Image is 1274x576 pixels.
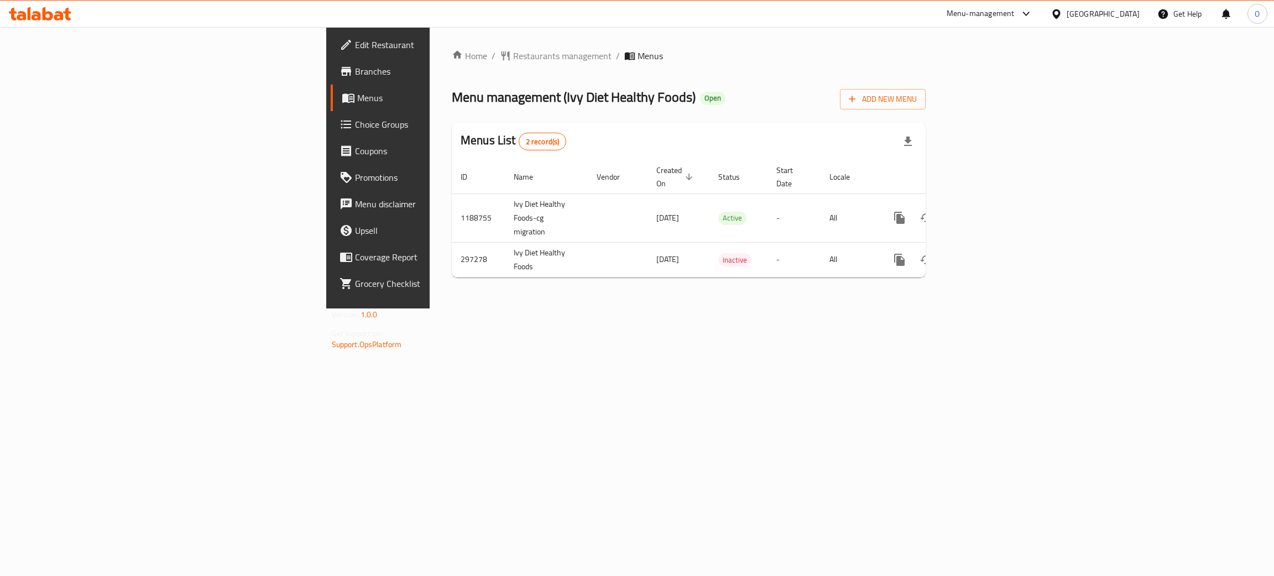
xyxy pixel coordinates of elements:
[886,247,913,273] button: more
[1255,8,1260,20] span: O
[821,242,878,277] td: All
[849,92,917,106] span: Add New Menu
[331,138,539,164] a: Coupons
[332,326,383,341] span: Get support on:
[700,92,725,105] div: Open
[331,111,539,138] a: Choice Groups
[895,128,921,155] div: Export file
[331,58,539,85] a: Branches
[913,247,939,273] button: Change Status
[656,164,696,190] span: Created On
[767,242,821,277] td: -
[878,160,1001,194] th: Actions
[461,170,482,184] span: ID
[355,118,530,131] span: Choice Groups
[355,65,530,78] span: Branches
[452,85,696,109] span: Menu management ( Ivy Diet Healthy Foods )
[331,270,539,297] a: Grocery Checklist
[519,133,567,150] div: Total records count
[767,193,821,242] td: -
[616,49,620,62] li: /
[452,160,1001,277] table: enhanced table
[332,337,402,352] a: Support.OpsPlatform
[452,49,926,62] nav: breadcrumb
[718,254,751,266] span: Inactive
[355,250,530,264] span: Coverage Report
[947,7,1015,20] div: Menu-management
[331,85,539,111] a: Menus
[776,164,807,190] span: Start Date
[519,137,566,147] span: 2 record(s)
[355,277,530,290] span: Grocery Checklist
[355,144,530,158] span: Coupons
[357,91,530,104] span: Menus
[829,170,864,184] span: Locale
[514,170,547,184] span: Name
[355,171,530,184] span: Promotions
[355,38,530,51] span: Edit Restaurant
[597,170,634,184] span: Vendor
[331,191,539,217] a: Menu disclaimer
[700,93,725,103] span: Open
[840,89,926,109] button: Add New Menu
[331,217,539,244] a: Upsell
[331,244,539,270] a: Coverage Report
[718,170,754,184] span: Status
[886,205,913,231] button: more
[505,193,588,242] td: Ivy Diet Healthy Foods-cg migration
[461,132,566,150] h2: Menus List
[355,197,530,211] span: Menu disclaimer
[1067,8,1140,20] div: [GEOGRAPHIC_DATA]
[331,164,539,191] a: Promotions
[656,252,679,266] span: [DATE]
[505,242,588,277] td: Ivy Diet Healthy Foods
[821,193,878,242] td: All
[718,253,751,266] div: Inactive
[718,212,746,224] span: Active
[638,49,663,62] span: Menus
[332,307,359,322] span: Version:
[913,205,939,231] button: Change Status
[500,49,612,62] a: Restaurants management
[361,307,378,322] span: 1.0.0
[355,224,530,237] span: Upsell
[331,32,539,58] a: Edit Restaurant
[513,49,612,62] span: Restaurants management
[656,211,679,225] span: [DATE]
